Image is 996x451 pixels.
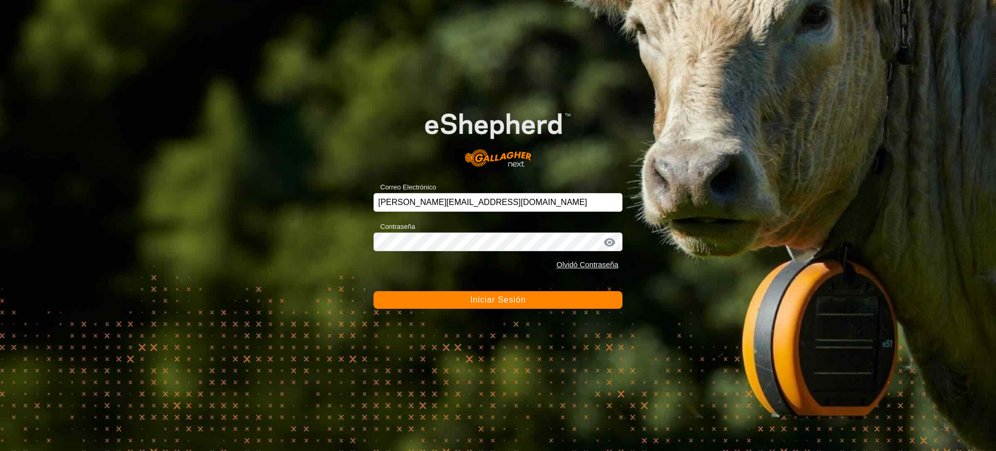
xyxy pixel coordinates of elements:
img: Logo de eShepherd [398,92,598,177]
label: Contraseña [374,222,415,232]
a: Olvidó Contraseña [557,261,618,269]
button: Iniciar Sesión [374,291,622,309]
label: Correo Electrónico [374,182,436,193]
input: Correo Electrónico [374,193,622,212]
span: Iniciar Sesión [470,295,525,304]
